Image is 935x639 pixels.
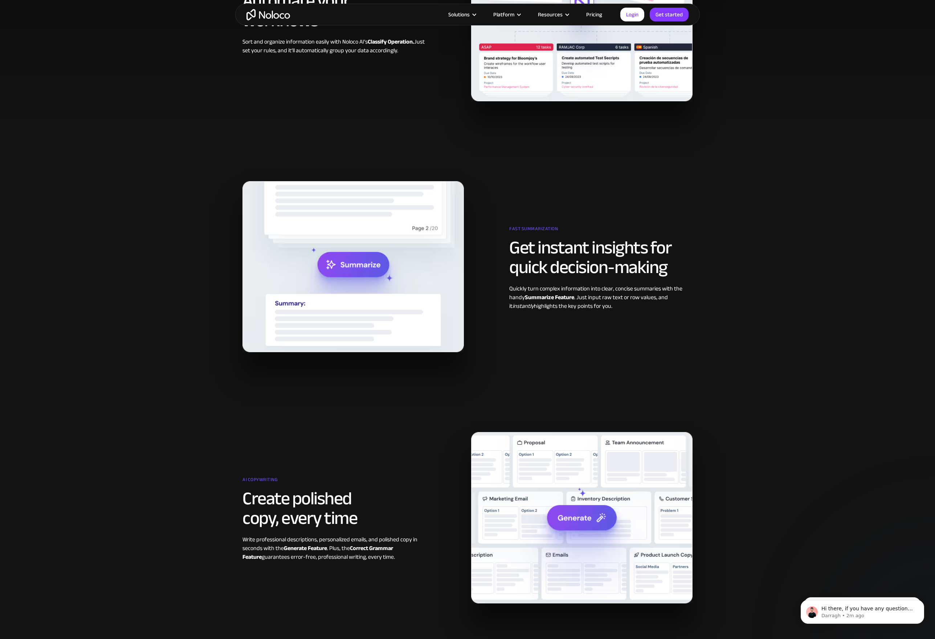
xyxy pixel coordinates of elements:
[509,238,693,277] h2: Get instant insights for quick decision-making
[439,10,484,19] div: Solutions
[513,301,534,312] em: instantly
[246,9,290,20] a: home
[242,489,426,528] h2: Create polished copy, every time
[529,10,577,19] div: Resources
[284,543,327,554] strong: Generate Feature
[448,10,470,19] div: Solutions
[790,585,935,635] iframe: Intercom notifications message
[509,223,693,238] div: Fast summarization
[242,37,426,55] div: Sort and organize information easily with Noloco AI’s Just set your rules, and it’ll automaticall...
[538,10,563,19] div: Resources
[242,474,426,489] div: AI copywriting
[509,284,693,310] div: Quickly turn complex information into clear, concise summaries with the handy . Just input raw te...
[368,36,414,47] strong: Classify Operation.
[493,10,514,19] div: Platform
[242,543,393,562] strong: Correct Grammar Feature
[577,10,611,19] a: Pricing
[620,8,644,21] a: Login
[650,8,689,21] a: Get started
[242,535,426,561] div: Write professional descriptions, personalized emails, and polished copy in seconds with the . Plu...
[484,10,529,19] div: Platform
[525,292,574,303] strong: Summarize Feature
